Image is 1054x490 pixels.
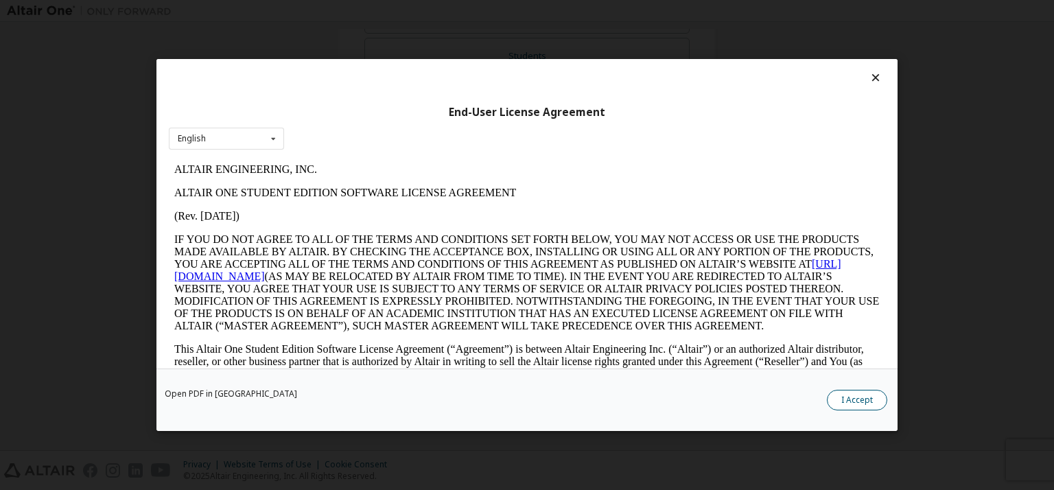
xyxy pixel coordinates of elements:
a: Open PDF in [GEOGRAPHIC_DATA] [165,390,297,398]
p: IF YOU DO NOT AGREE TO ALL OF THE TERMS AND CONDITIONS SET FORTH BELOW, YOU MAY NOT ACCESS OR USE... [5,75,711,174]
a: [URL][DOMAIN_NAME] [5,100,672,124]
p: (Rev. [DATE]) [5,52,711,65]
button: I Accept [827,390,887,410]
p: ALTAIR ONE STUDENT EDITION SOFTWARE LICENSE AGREEMENT [5,29,711,41]
p: This Altair One Student Edition Software License Agreement (“Agreement”) is between Altair Engine... [5,185,711,235]
div: End-User License Agreement [169,106,885,119]
p: ALTAIR ENGINEERING, INC. [5,5,711,18]
div: English [178,135,206,143]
